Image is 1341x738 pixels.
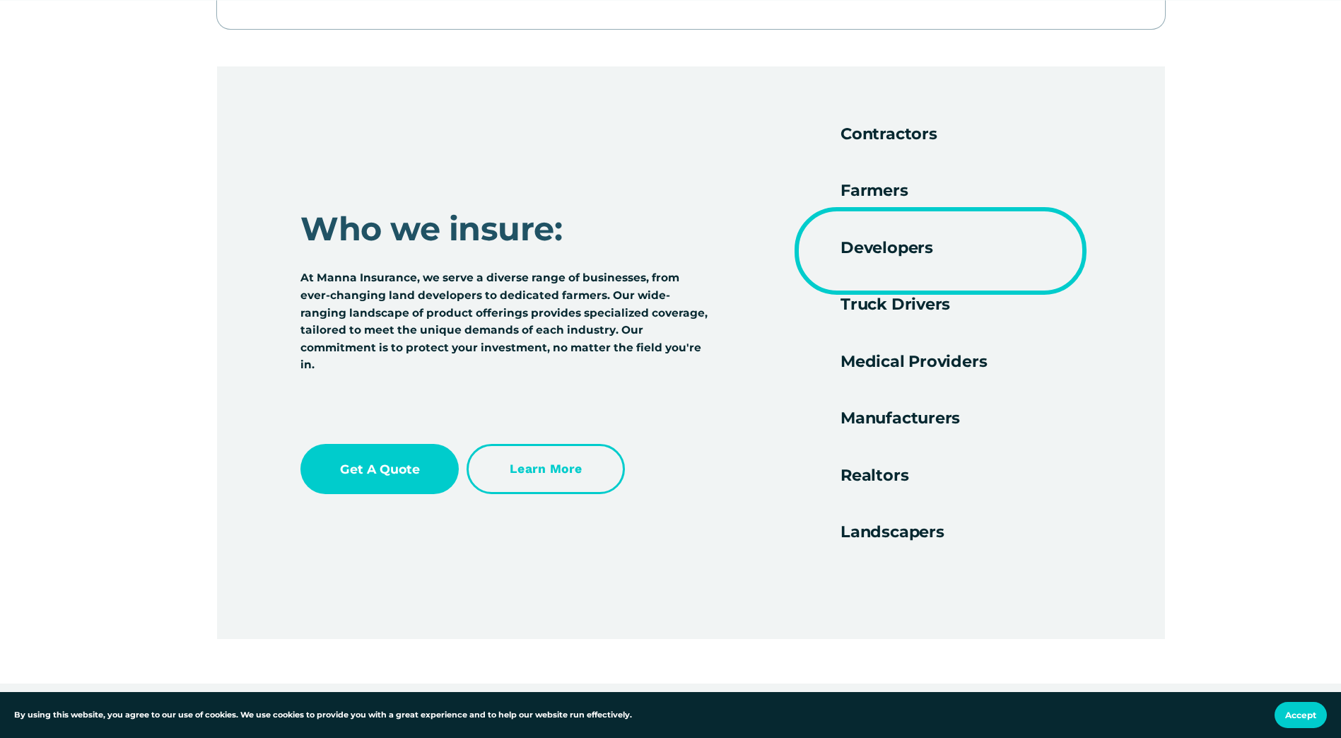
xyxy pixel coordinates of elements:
h4: Truck Drivers [841,276,1082,313]
a: Learn more [467,444,625,494]
h4: Landscapers [841,504,1082,541]
button: Accept [1275,702,1327,728]
span: Who we insure: [300,209,563,249]
a: Get a Quote [300,444,459,494]
h4: Farmers [841,163,1082,199]
p: By using this website, you agree to our use of cookies. We use cookies to provide you with a grea... [14,709,632,722]
span: Accept [1285,710,1316,720]
h4: Developers [841,219,1082,256]
h4: Contractors [841,124,1082,143]
p: At Manna Insurance, we serve a diverse range of businesses, from ever-changing land developers to... [300,269,708,374]
h4: Manufacturers [841,390,1082,427]
h4: Realtors [841,447,1082,484]
h4: Medical Providers [841,333,1082,370]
